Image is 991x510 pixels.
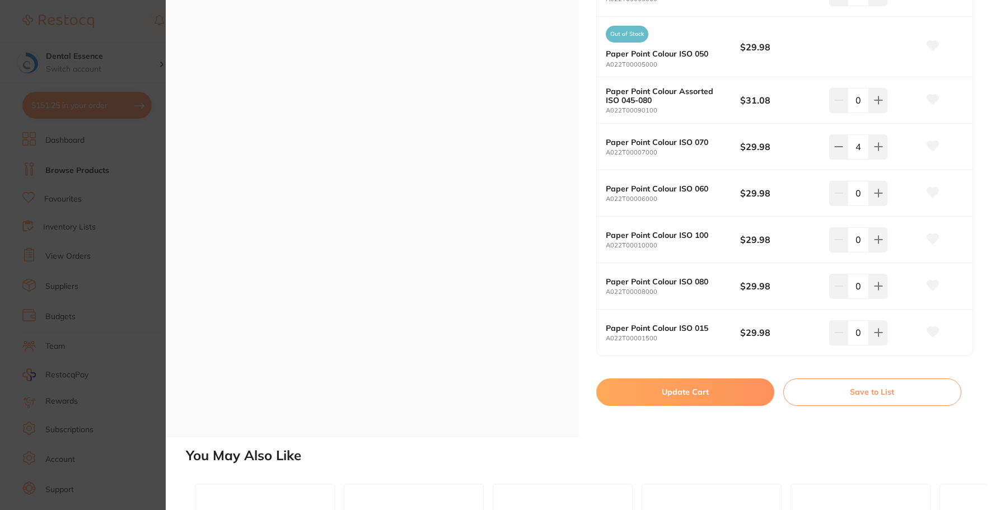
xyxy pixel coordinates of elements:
[606,335,740,342] small: A022T00001500
[606,277,727,286] b: Paper Point Colour ISO 080
[740,141,821,153] b: $29.98
[740,280,821,292] b: $29.98
[740,187,821,199] b: $29.98
[606,231,727,240] b: Paper Point Colour ISO 100
[606,242,740,249] small: A022T00010000
[606,195,740,203] small: A022T00006000
[740,233,821,246] b: $29.98
[783,378,961,405] button: Save to List
[606,184,727,193] b: Paper Point Colour ISO 060
[186,448,987,464] h2: You May Also Like
[606,324,727,333] b: Paper Point Colour ISO 015
[606,107,740,114] small: A022T00090100
[740,41,821,53] b: $29.98
[606,26,648,43] span: Out of Stock
[596,378,774,405] button: Update Cart
[606,149,740,156] small: A022T00007000
[740,326,821,339] b: $29.98
[740,94,821,106] b: $31.08
[606,288,740,296] small: A022T00008000
[606,138,727,147] b: Paper Point Colour ISO 070
[606,87,727,105] b: Paper Point Colour Assorted ISO 045-080
[606,49,727,58] b: Paper Point Colour ISO 050
[606,61,740,68] small: A022T00005000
